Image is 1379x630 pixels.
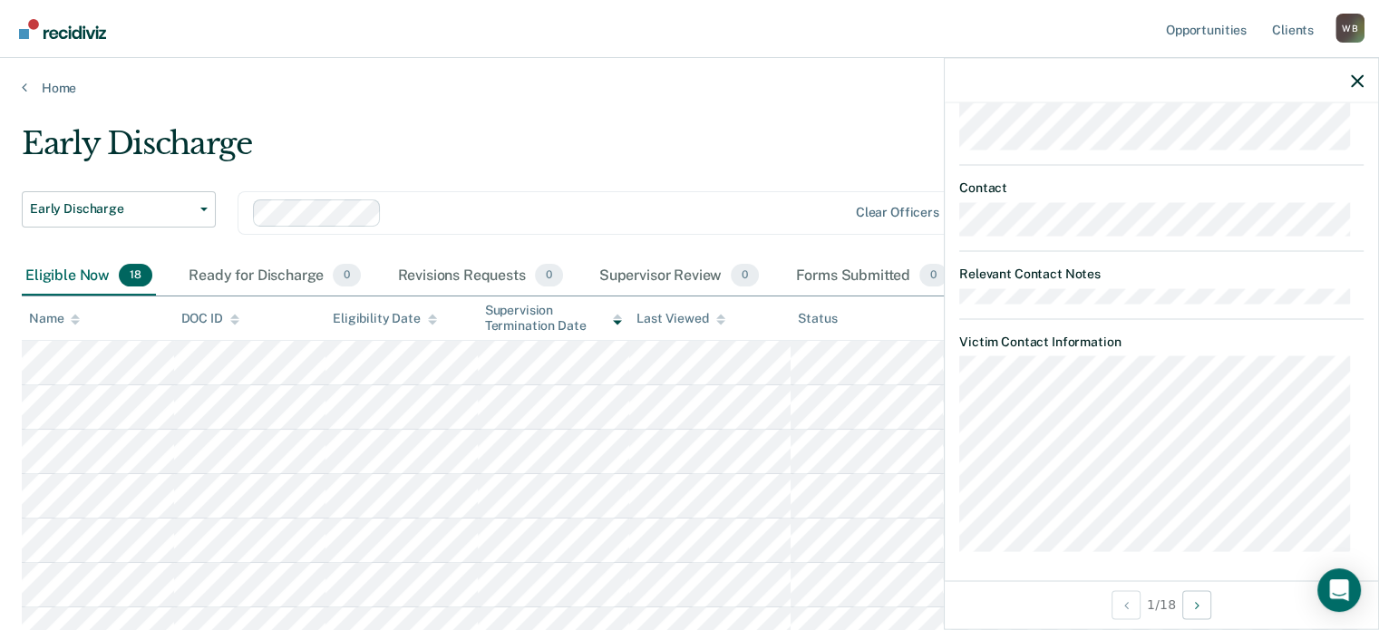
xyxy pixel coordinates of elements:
div: Status [798,311,837,326]
div: Last Viewed [636,311,724,326]
div: Supervision Termination Date [485,303,623,334]
div: Clear officers [856,205,939,220]
span: 0 [333,264,361,287]
span: 0 [535,264,563,287]
div: Eligible Now [22,257,156,296]
div: Early Discharge [22,125,1056,177]
a: Home [22,80,1357,96]
div: Eligibility Date [333,311,437,326]
div: Open Intercom Messenger [1317,568,1361,612]
dt: Contact [959,179,1364,195]
img: Recidiviz [19,19,106,39]
button: Profile dropdown button [1335,14,1364,43]
div: 1 / 18 [945,580,1378,628]
div: DOC ID [181,311,239,326]
dt: Victim Contact Information [959,334,1364,349]
span: Early Discharge [30,201,193,217]
div: Supervisor Review [596,257,763,296]
button: Next Opportunity [1182,590,1211,619]
span: 0 [919,264,947,287]
div: W B [1335,14,1364,43]
dt: Relevant Contact Notes [959,267,1364,282]
button: Previous Opportunity [1112,590,1141,619]
div: Revisions Requests [393,257,566,296]
div: Name [29,311,80,326]
span: 18 [119,264,152,287]
div: Forms Submitted [791,257,951,296]
div: Ready for Discharge [185,257,364,296]
span: 0 [731,264,759,287]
